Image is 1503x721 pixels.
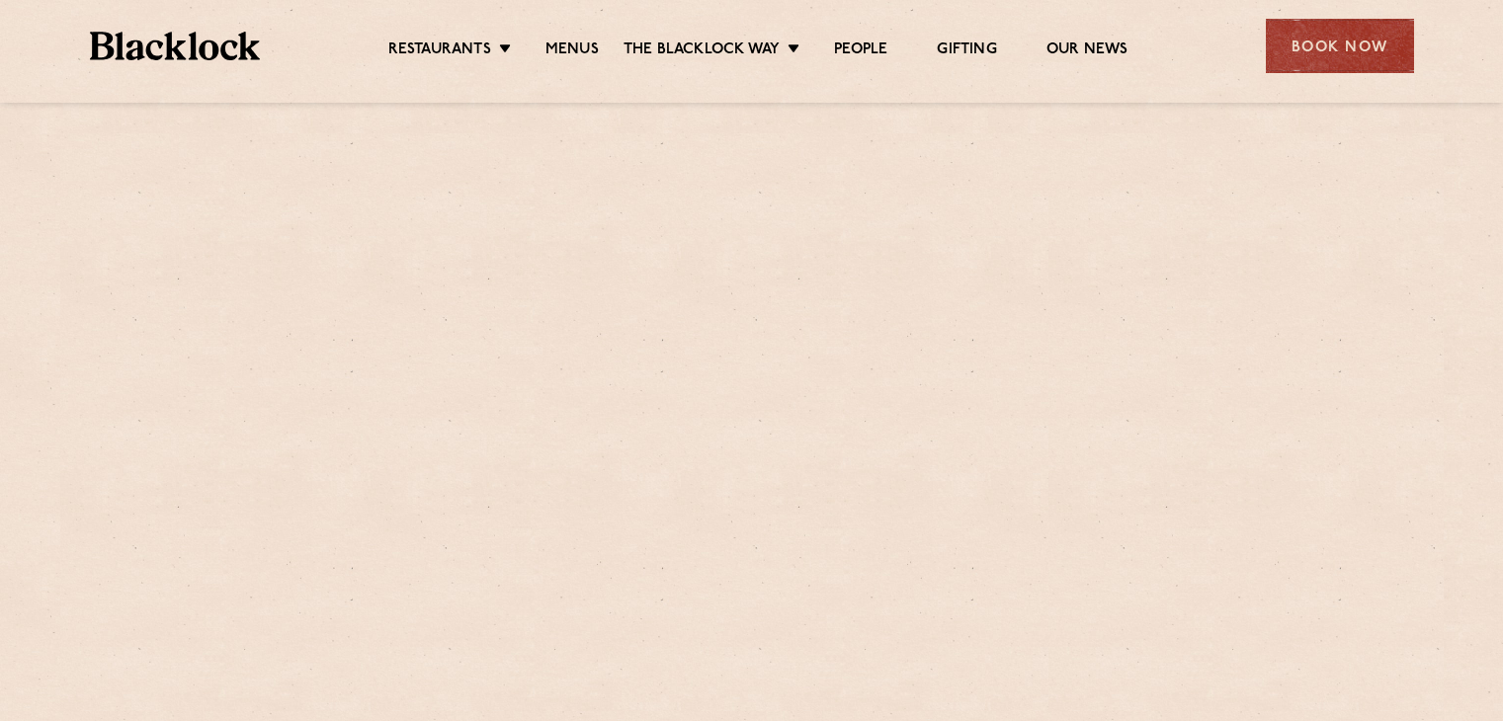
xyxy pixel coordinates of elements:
[90,32,261,60] img: BL_Textured_Logo-footer-cropped.svg
[937,40,996,62] a: Gifting
[1266,19,1414,73] div: Book Now
[1046,40,1128,62] a: Our News
[624,40,780,62] a: The Blacklock Way
[545,40,599,62] a: Menus
[834,40,887,62] a: People
[388,40,491,62] a: Restaurants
